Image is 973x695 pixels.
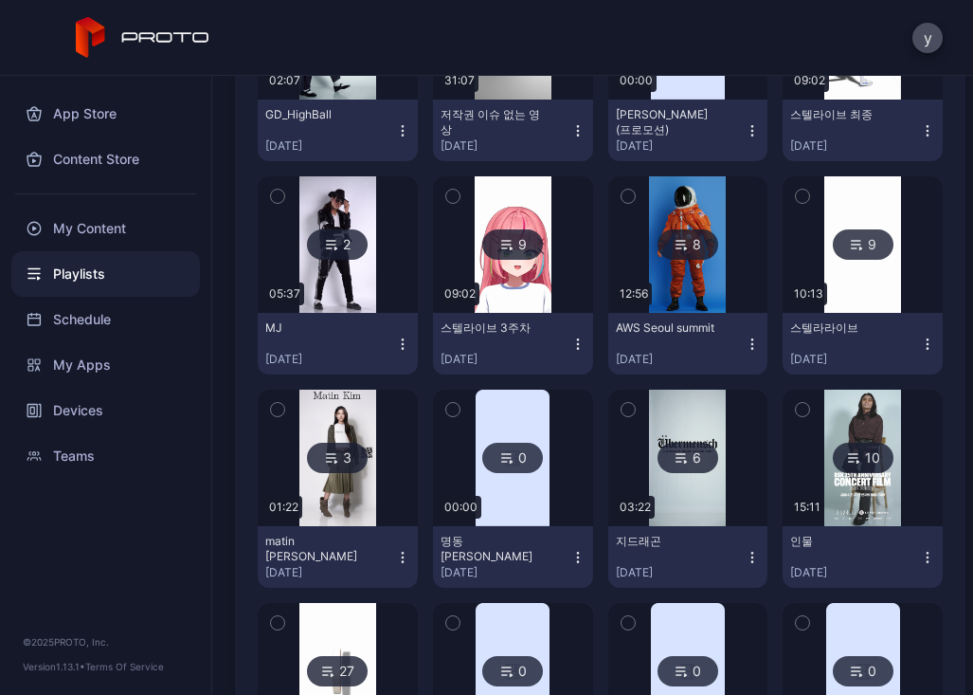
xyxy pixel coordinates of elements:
div: [DATE] [441,138,570,154]
a: Teams [11,433,200,479]
div: 0 [658,656,718,686]
button: [PERSON_NAME](프로모션)[DATE] [608,100,768,161]
div: 09:02 [790,69,829,92]
div: 지드래곤 [616,534,720,549]
div: 3 [307,443,368,473]
button: 지드래곤[DATE] [608,526,768,588]
a: Terms Of Service [85,661,164,672]
div: [DATE] [790,565,920,580]
button: 저작권 이슈 없는 영상[DATE] [433,100,593,161]
div: [DATE] [616,352,746,367]
div: matin kim [265,534,369,564]
div: 12:56 [616,283,652,305]
div: [DATE] [616,565,746,580]
div: 0 [833,656,893,686]
div: [DATE] [441,565,570,580]
a: Content Store [11,137,200,182]
span: Version 1.13.1 • [23,661,85,672]
div: [DATE] [265,138,395,154]
div: 2 [307,229,368,260]
div: 31:07 [441,69,478,92]
div: 9 [833,229,893,260]
div: 10 [833,443,893,473]
div: 인물 [790,534,894,549]
div: 10:13 [790,283,827,305]
div: [DATE] [790,138,920,154]
a: Devices [11,388,200,433]
div: 저작권 이슈 없는 영상 [441,107,545,137]
a: Playlists [11,251,200,297]
button: 명동[PERSON_NAME][DATE] [433,526,593,588]
div: Matin_Kim(프로모션) [616,107,720,137]
div: [DATE] [265,565,395,580]
div: [DATE] [616,138,746,154]
div: 05:37 [265,283,304,305]
div: 8 [658,229,718,260]
div: 27 [307,656,368,686]
button: matin [PERSON_NAME][DATE] [258,526,418,588]
div: 명동마틴킴 [441,534,545,564]
div: [DATE] [441,352,570,367]
button: GD_HighBall[DATE] [258,100,418,161]
div: MJ [265,320,369,336]
div: [DATE] [265,352,395,367]
button: 스텔라이브 최종[DATE] [783,100,943,161]
div: [DATE] [790,352,920,367]
a: My Apps [11,342,200,388]
div: 00:00 [616,69,657,92]
div: 09:02 [441,283,479,305]
div: 스텔라이브 최종 [790,107,894,122]
div: 0 [482,443,543,473]
div: 0 [482,656,543,686]
button: 인물[DATE] [783,526,943,588]
a: My Content [11,206,200,251]
button: 스텔라라이브[DATE] [783,313,943,375]
div: GD_HighBall [265,107,369,122]
div: 03:22 [616,496,655,519]
button: MJ[DATE] [258,313,418,375]
div: AWS Seoul summit [616,320,720,336]
div: 00:00 [441,496,481,519]
div: 스텔라이브 3주차 [441,320,545,336]
a: App Store [11,91,200,137]
div: 15:11 [790,496,824,519]
div: 02:07 [265,69,304,92]
button: y [912,23,943,53]
div: 6 [658,443,718,473]
a: Schedule [11,297,200,342]
button: 스텔라이브 3주차[DATE] [433,313,593,375]
div: © 2025 PROTO, Inc. [23,634,189,649]
div: 스텔라라이브 [790,320,894,336]
div: 9 [482,229,543,260]
div: 01:22 [265,496,302,519]
button: AWS Seoul summit[DATE] [608,313,768,375]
